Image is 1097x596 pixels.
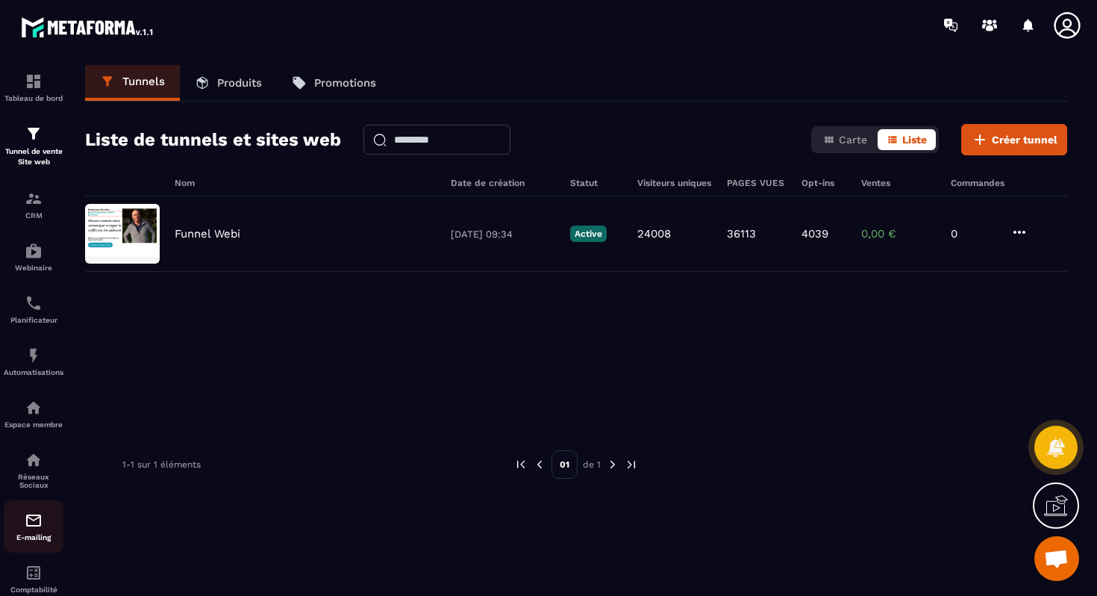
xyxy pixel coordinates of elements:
p: [DATE] 09:34 [451,229,555,240]
h6: Opt-ins [801,178,846,188]
h6: PAGES VUES [727,178,787,188]
a: automationsautomationsWebinaire [4,231,63,283]
button: Créer tunnel [961,124,1067,155]
img: email [25,512,43,530]
div: v 4.0.25 [42,24,73,36]
p: CRM [4,211,63,220]
p: Funnel Webi [175,227,240,240]
img: automations [25,242,43,260]
p: 24008 [637,227,671,240]
img: formation [25,190,43,208]
h6: Visiteurs uniques [637,178,712,188]
a: Promotions [277,65,391,101]
p: Tunnel de vente Site web [4,146,63,167]
h6: Ventes [861,178,936,188]
h6: Nom [175,178,436,188]
p: Tunnels [122,75,165,88]
img: scheduler [25,294,43,312]
img: formation [25,72,43,90]
div: Domaine [77,88,115,98]
img: automations [25,347,43,364]
a: formationformationCRM [4,179,63,231]
div: Mots-clés [186,88,228,98]
img: prev [514,458,528,471]
p: Espace membre [4,420,63,429]
p: 1-1 sur 1 éléments [122,459,201,470]
p: 4039 [801,227,828,240]
p: Comptabilité [4,586,63,594]
p: Webinaire [4,264,63,272]
img: automations [25,399,43,417]
h6: Commandes [951,178,1004,188]
img: social-network [25,451,43,469]
img: prev [533,458,546,471]
img: formation [25,125,43,143]
a: emailemailE-mailing [4,500,63,553]
span: Carte [839,134,867,146]
h2: Liste de tunnels et sites web [85,125,341,155]
img: website_grey.svg [24,39,36,51]
p: Active [570,226,607,242]
a: formationformationTableau de bord [4,61,63,114]
a: social-networksocial-networkRéseaux Sociaux [4,440,63,500]
a: schedulerschedulerPlanificateur [4,283,63,335]
button: Liste [878,129,936,150]
img: logo_orange.svg [24,24,36,36]
img: image [85,204,160,264]
a: automationsautomationsEspace membre [4,388,63,440]
span: Liste [902,134,927,146]
button: Carte [814,129,876,150]
p: Automatisations [4,368,63,376]
img: tab_keywords_by_traffic_grey.svg [169,87,181,99]
img: next [606,458,619,471]
a: automationsautomationsAutomatisations [4,335,63,388]
a: formationformationTunnel de vente Site web [4,114,63,179]
p: 01 [551,450,578,479]
img: logo [21,13,155,40]
h6: Statut [570,178,622,188]
div: Domaine: [DOMAIN_NAME] [39,39,169,51]
p: Planificateur [4,316,63,324]
img: accountant [25,564,43,582]
p: 0 [951,227,996,240]
p: Produits [217,76,262,90]
p: de 1 [583,459,601,471]
p: E-mailing [4,533,63,541]
a: Produits [180,65,277,101]
img: next [625,458,638,471]
a: Tunnels [85,65,180,101]
p: Promotions [314,76,376,90]
p: 36113 [727,227,756,240]
p: Tableau de bord [4,94,63,102]
p: 0,00 € [861,227,936,240]
span: Créer tunnel [992,132,1057,147]
img: tab_domain_overview_orange.svg [60,87,72,99]
div: Ouvrir le chat [1034,536,1079,581]
p: Réseaux Sociaux [4,473,63,489]
h6: Date de création [451,178,555,188]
